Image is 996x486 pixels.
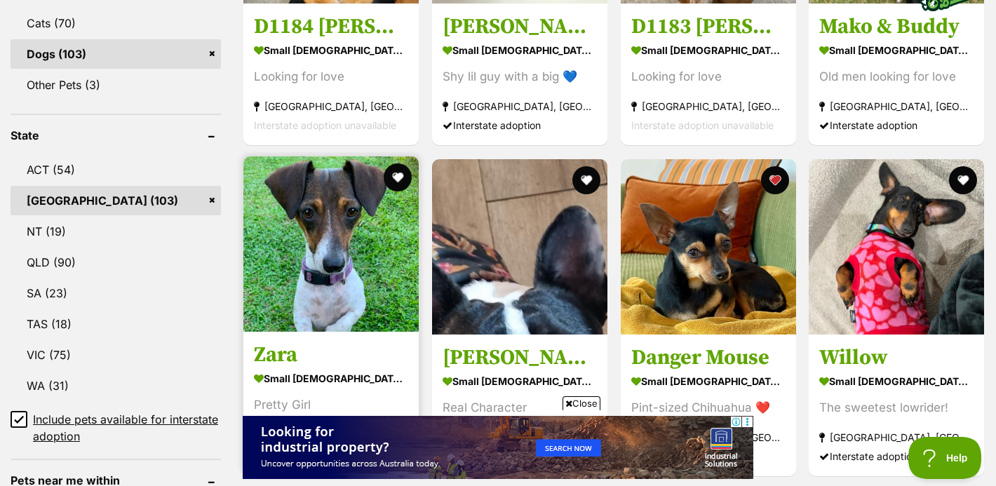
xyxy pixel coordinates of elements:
[621,4,796,146] a: D1183 [PERSON_NAME] small [DEMOGRAPHIC_DATA] Dog Looking for love [GEOGRAPHIC_DATA], [GEOGRAPHIC_...
[631,97,786,116] strong: [GEOGRAPHIC_DATA], [GEOGRAPHIC_DATA]
[11,155,221,184] a: ACT (54)
[631,14,786,41] h3: D1183 [PERSON_NAME]
[621,159,796,335] img: Danger Mouse - Chihuahua Dog
[243,156,419,332] img: Zara - Dachshund Dog
[949,166,977,194] button: favourite
[443,398,597,417] div: Real Character
[631,371,786,391] strong: small [DEMOGRAPHIC_DATA] Dog
[443,41,597,61] strong: small [DEMOGRAPHIC_DATA] Dog
[760,166,788,194] button: favourite
[432,4,607,146] a: [PERSON_NAME] 🚀 small [DEMOGRAPHIC_DATA] Dog Shy lil guy with a big 💙 [GEOGRAPHIC_DATA], [GEOGRAP...
[819,398,974,417] div: The sweetest lowrider!
[243,416,753,479] iframe: Advertisement
[11,8,221,38] a: Cats (70)
[11,340,221,370] a: VIC (75)
[631,41,786,61] strong: small [DEMOGRAPHIC_DATA] Dog
[243,4,419,146] a: D1184 [PERSON_NAME] small [DEMOGRAPHIC_DATA] Dog Looking for love [GEOGRAPHIC_DATA], [GEOGRAPHIC_...
[631,68,786,87] div: Looking for love
[11,129,221,142] header: State
[443,116,597,135] div: Interstate adoption
[33,411,221,445] span: Include pets available for interstate adoption
[819,97,974,116] strong: [GEOGRAPHIC_DATA], [GEOGRAPHIC_DATA]
[11,309,221,339] a: TAS (18)
[11,248,221,277] a: QLD (90)
[819,447,974,466] div: Interstate adoption
[443,68,597,87] div: Shy lil guy with a big 💙
[254,342,408,368] h3: Zara
[631,428,786,447] strong: [GEOGRAPHIC_DATA], [GEOGRAPHIC_DATA]
[254,14,408,41] h3: D1184 [PERSON_NAME]
[254,396,408,414] div: Pretty Girl
[11,39,221,69] a: Dogs (103)
[384,163,412,191] button: favourite
[572,166,600,194] button: favourite
[11,217,221,246] a: NT (19)
[243,331,419,473] a: Zara small [DEMOGRAPHIC_DATA] Dog Pretty Girl Cairns, [GEOGRAPHIC_DATA] Interstate adoption
[443,371,597,391] strong: small [DEMOGRAPHIC_DATA] Dog
[254,41,408,61] strong: small [DEMOGRAPHIC_DATA] Dog
[809,159,984,335] img: Willow - Dachshund Dog
[631,447,786,466] div: Interstate adoption
[563,396,600,410] span: Close
[11,186,221,215] a: [GEOGRAPHIC_DATA] (103)
[11,411,221,445] a: Include pets available for interstate adoption
[254,120,396,132] span: Interstate adoption unavailable
[432,334,607,476] a: [PERSON_NAME] small [DEMOGRAPHIC_DATA] Dog Real Character [GEOGRAPHIC_DATA], [GEOGRAPHIC_DATA] In...
[621,334,796,476] a: Danger Mouse small [DEMOGRAPHIC_DATA] Dog Pint-sized Chihuahua ❤️ [GEOGRAPHIC_DATA], [GEOGRAPHIC_...
[254,97,408,116] strong: [GEOGRAPHIC_DATA], [GEOGRAPHIC_DATA]
[443,97,597,116] strong: [GEOGRAPHIC_DATA], [GEOGRAPHIC_DATA]
[631,398,786,417] div: Pint-sized Chihuahua ❤️
[819,68,974,87] div: Old men looking for love
[908,437,982,479] iframe: Help Scout Beacon - Open
[254,68,408,87] div: Looking for love
[631,344,786,371] h3: Danger Mouse
[819,428,974,447] strong: [GEOGRAPHIC_DATA], [GEOGRAPHIC_DATA]
[631,120,774,132] span: Interstate adoption unavailable
[819,116,974,135] div: Interstate adoption
[443,344,597,371] h3: [PERSON_NAME]
[819,14,974,41] h3: Mako & Buddy
[443,14,597,41] h3: [PERSON_NAME] 🚀
[254,368,408,389] strong: small [DEMOGRAPHIC_DATA] Dog
[819,41,974,61] strong: small [DEMOGRAPHIC_DATA] Dog
[11,278,221,308] a: SA (23)
[819,371,974,391] strong: small [DEMOGRAPHIC_DATA] Dog
[11,70,221,100] a: Other Pets (3)
[11,371,221,400] a: WA (31)
[809,4,984,146] a: Mako & Buddy small [DEMOGRAPHIC_DATA] Dog Old men looking for love [GEOGRAPHIC_DATA], [GEOGRAPHIC...
[819,344,974,371] h3: Willow
[432,159,607,335] img: Hugo - French Bulldog
[809,334,984,476] a: Willow small [DEMOGRAPHIC_DATA] Dog The sweetest lowrider! [GEOGRAPHIC_DATA], [GEOGRAPHIC_DATA] I...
